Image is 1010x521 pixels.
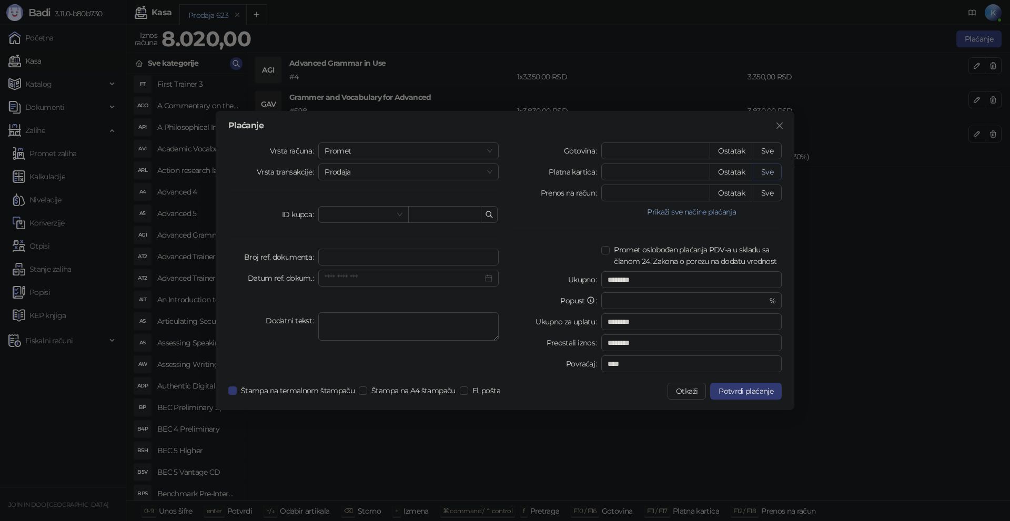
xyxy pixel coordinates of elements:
button: Potvrdi plaćanje [710,383,782,400]
button: Ostatak [710,142,753,159]
button: Sve [753,164,782,180]
span: close [775,121,784,130]
span: Promet [325,143,492,159]
span: Štampa na A4 štampaču [367,385,460,396]
button: Otkaži [668,383,706,400]
label: Dodatni tekst [266,312,318,329]
span: Štampa na termalnom štampaču [237,385,359,396]
textarea: Dodatni tekst [318,312,499,341]
label: Datum ref. dokum. [248,270,319,287]
label: Prenos na račun [541,185,602,201]
span: El. pošta [468,385,504,396]
div: Plaćanje [228,121,782,130]
button: Ostatak [710,164,753,180]
input: Broj ref. dokumenta [318,249,499,265]
label: Ukupno [568,271,602,288]
span: Zatvori [771,121,788,130]
label: Gotovina [564,142,601,159]
span: Promet oslobođen plaćanja PDV-a u skladu sa članom 24. Zakona o porezu na dodatu vrednost [610,244,782,267]
input: Datum ref. dokum. [325,272,483,284]
label: Broj ref. dokumenta [244,249,318,265]
label: ID kupca [282,206,318,223]
label: Popust [560,292,601,309]
label: Preostali iznos [547,334,602,351]
label: Platna kartica [549,164,601,180]
label: Vrsta računa [270,142,319,159]
span: Prodaja [325,164,492,180]
span: Potvrdi plaćanje [719,386,773,396]
button: Prikaži sve načine plaćanja [601,206,782,218]
label: Povraćaj [566,355,601,372]
label: Vrsta transakcije [257,164,319,180]
label: Ukupno za uplatu [536,313,601,330]
button: Close [771,117,788,134]
button: Sve [753,142,782,159]
button: Ostatak [710,185,753,201]
button: Sve [753,185,782,201]
input: Popust [608,293,767,309]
